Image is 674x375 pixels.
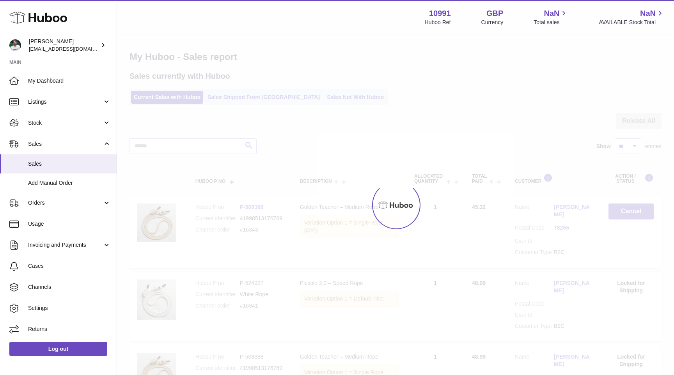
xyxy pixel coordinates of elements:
[28,98,103,106] span: Listings
[28,77,111,85] span: My Dashboard
[28,241,103,249] span: Invoicing and Payments
[29,46,115,52] span: [EMAIL_ADDRESS][DOMAIN_NAME]
[534,8,568,26] a: NaN Total sales
[544,8,559,19] span: NaN
[486,8,503,19] strong: GBP
[28,119,103,127] span: Stock
[29,38,99,53] div: [PERSON_NAME]
[534,19,568,26] span: Total sales
[481,19,504,26] div: Currency
[599,19,665,26] span: AVAILABLE Stock Total
[640,8,656,19] span: NaN
[429,8,451,19] strong: 10991
[28,220,111,228] span: Usage
[28,325,111,333] span: Returns
[599,8,665,26] a: NaN AVAILABLE Stock Total
[28,179,111,187] span: Add Manual Order
[425,19,451,26] div: Huboo Ref
[9,39,21,51] img: timshieff@gmail.com
[28,283,111,291] span: Channels
[28,262,111,270] span: Cases
[28,160,111,168] span: Sales
[28,304,111,312] span: Settings
[28,140,103,148] span: Sales
[28,199,103,207] span: Orders
[9,342,107,356] a: Log out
